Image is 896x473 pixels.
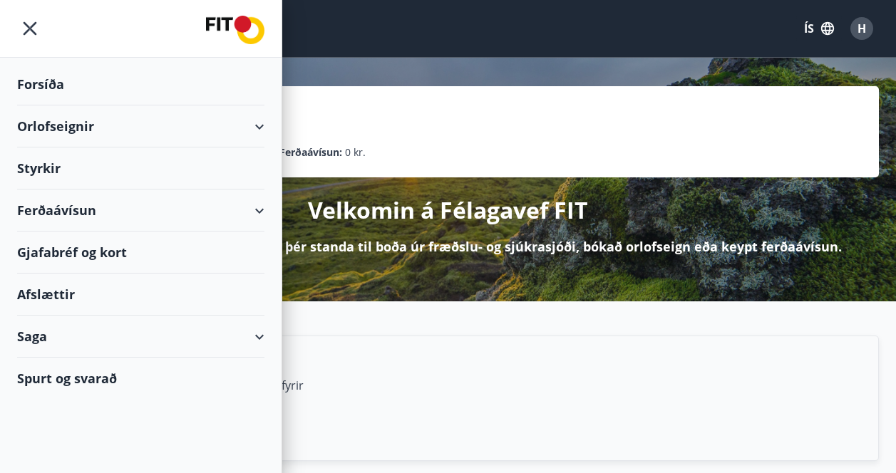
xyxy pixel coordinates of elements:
[345,145,366,160] span: 0 kr.
[17,63,264,105] div: Forsíða
[17,358,264,399] div: Spurt og svarað
[206,16,264,44] img: union_logo
[308,194,588,226] p: Velkomin á Félagavef FIT
[17,189,264,232] div: Ferðaávísun
[858,21,866,36] span: H
[845,11,879,46] button: H
[55,237,842,256] p: Hér getur þú sótt um þá styrki sem þér standa til boða úr fræðslu- og sjúkrasjóði, bókað orlofsei...
[17,16,43,41] button: menu
[17,147,264,189] div: Styrkir
[279,145,342,160] p: Ferðaávísun :
[17,232,264,274] div: Gjafabréf og kort
[17,316,264,358] div: Saga
[17,105,264,147] div: Orlofseignir
[796,16,842,41] button: ÍS
[17,274,264,316] div: Afslættir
